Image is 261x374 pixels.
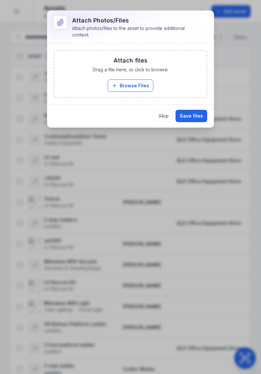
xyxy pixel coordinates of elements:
button: Browse Files [108,79,153,92]
button: Save files [176,110,207,122]
h3: Attach files [114,56,147,65]
div: Attach photos/files to the asset to provide additional context. [72,25,197,38]
h3: Attach photos/files [72,16,197,25]
span: Drag a file here, or click to browse. [93,66,169,73]
button: Skip [154,110,173,122]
